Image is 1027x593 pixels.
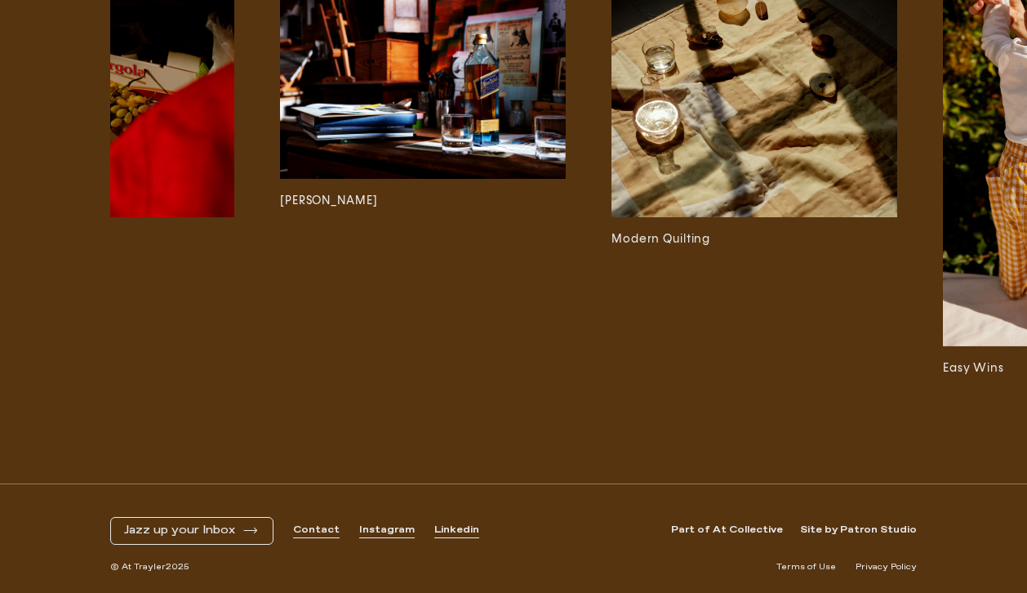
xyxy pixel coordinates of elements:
[280,192,566,210] h3: [PERSON_NAME]
[124,524,235,537] span: Jazz up your Inbox
[124,524,260,537] button: Jazz up your Inbox
[776,561,836,573] a: Terms of Use
[110,561,189,573] span: © At Trayler 2025
[611,230,897,248] h3: Modern Quilting
[671,524,783,537] a: Part of At Collective
[359,524,415,537] a: Instagram
[293,524,340,537] a: Contact
[434,524,479,537] a: Linkedin
[800,524,917,537] a: Site by Patron Studio
[856,561,917,573] a: Privacy Policy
